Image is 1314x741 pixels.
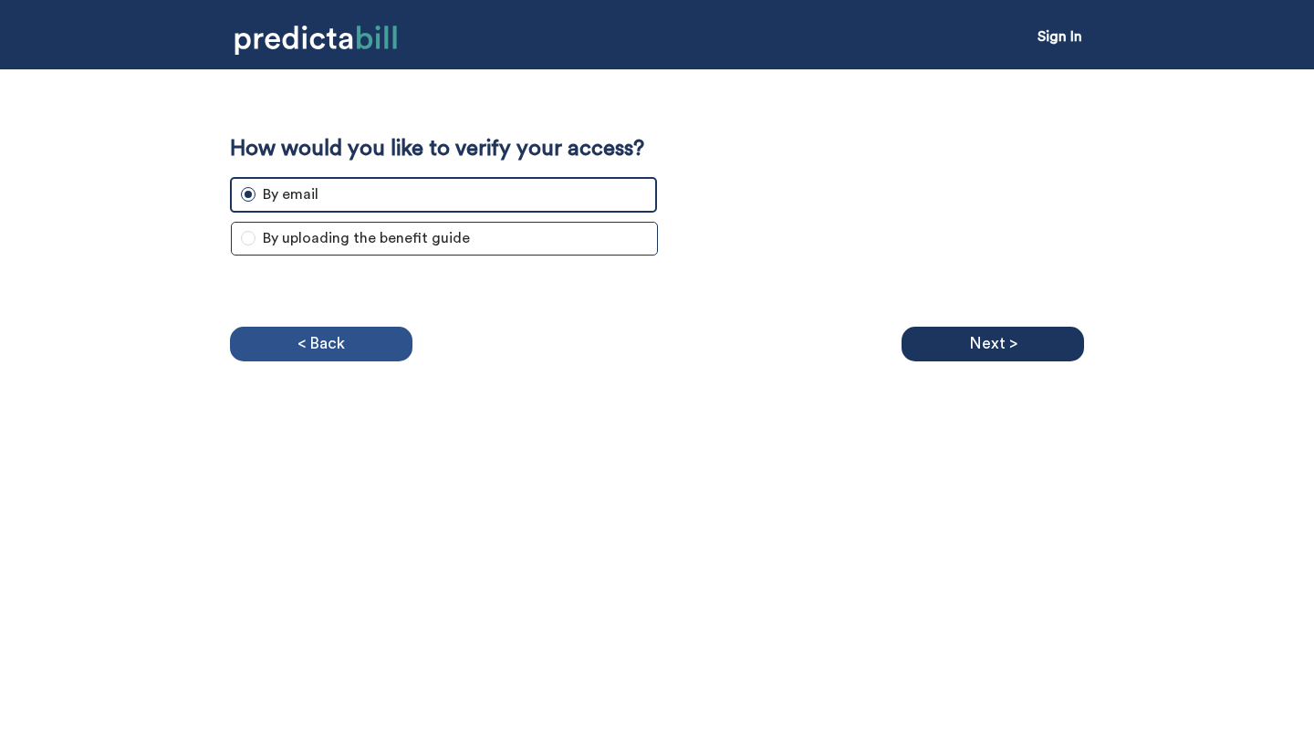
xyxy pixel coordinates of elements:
[255,183,326,206] span: By email
[230,135,1084,163] p: How would you like to verify your access?
[1038,29,1082,44] a: Sign In
[255,227,477,250] span: By uploading the benefit guide
[969,330,1017,358] p: Next >
[297,330,345,358] p: < Back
